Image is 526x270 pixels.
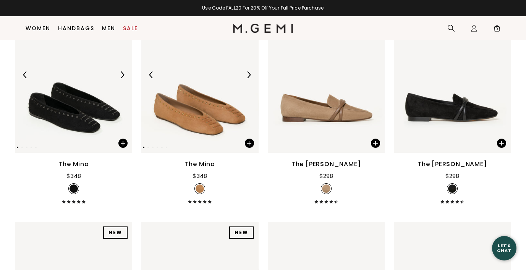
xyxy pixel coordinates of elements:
[418,160,487,169] div: The [PERSON_NAME]
[103,226,128,239] div: NEW
[123,25,138,31] a: Sale
[319,171,333,181] div: $298
[58,25,94,31] a: Handbags
[291,160,361,169] div: The [PERSON_NAME]
[102,25,115,31] a: Men
[148,71,155,78] img: Previous Arrow
[448,184,456,193] img: v_7396490084411_SWATCH_50x.jpg
[196,184,204,193] img: v_7387698102331_SWATCH_50x.jpg
[492,243,516,253] div: Let's Chat
[233,24,293,33] img: M.Gemi
[245,71,252,78] img: Next Arrow
[58,160,89,169] div: The Mina
[119,71,126,78] img: Next Arrow
[229,226,254,239] div: NEW
[22,71,29,78] img: Previous Arrow
[26,25,50,31] a: Women
[185,160,215,169] div: The Mina
[66,171,81,181] div: $348
[445,171,459,181] div: $298
[70,184,78,193] img: v_7387698167867_SWATCH_50x.jpg
[322,184,330,193] img: v_7396490182715_SWATCH_50x.jpg
[493,26,501,34] span: 0
[193,171,207,181] div: $348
